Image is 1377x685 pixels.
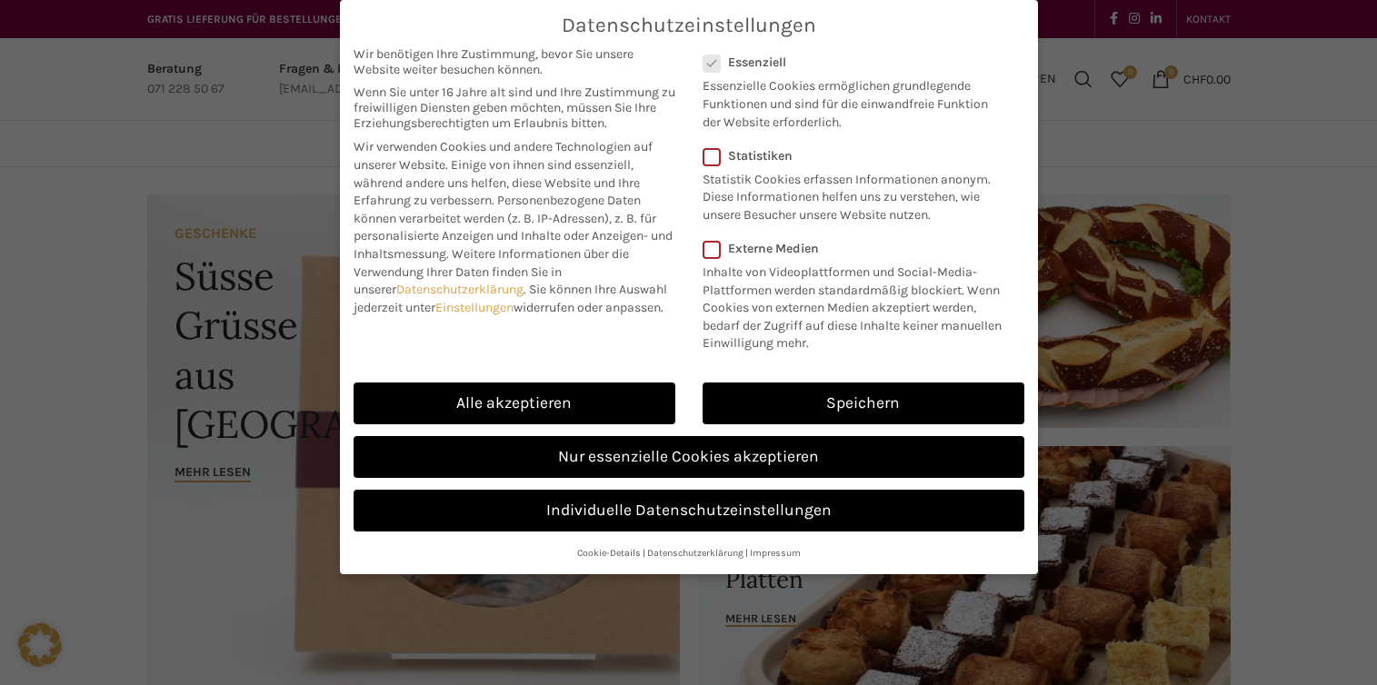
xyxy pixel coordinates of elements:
[703,70,1001,131] p: Essenzielle Cookies ermöglichen grundlegende Funktionen und sind für die einwandfreie Funktion de...
[647,547,743,559] a: Datenschutzerklärung
[703,55,1001,70] label: Essenziell
[354,193,673,262] span: Personenbezogene Daten können verarbeitet werden (z. B. IP-Adressen), z. B. für personalisierte A...
[703,382,1024,424] a: Speichern
[703,148,1001,164] label: Statistiken
[354,282,667,315] span: Sie können Ihre Auswahl jederzeit unter widerrufen oder anpassen.
[354,246,629,297] span: Weitere Informationen über die Verwendung Ihrer Daten finden Sie in unserer .
[354,490,1024,531] a: Individuelle Datenschutzeinstellungen
[435,300,514,315] a: Einstellungen
[354,84,675,131] span: Wenn Sie unter 16 Jahre alt sind und Ihre Zustimmung zu freiwilligen Diensten geben möchten, müss...
[354,46,675,77] span: Wir benötigen Ihre Zustimmung, bevor Sie unsere Website weiter besuchen können.
[396,282,524,297] a: Datenschutzerklärung
[577,547,641,559] a: Cookie-Details
[703,256,1013,352] p: Inhalte von Videoplattformen und Social-Media-Plattformen werden standardmäßig blockiert. Wenn Co...
[703,241,1013,256] label: Externe Medien
[562,14,816,37] span: Datenschutzeinstellungen
[354,382,675,424] a: Alle akzeptieren
[703,164,1001,224] p: Statistik Cookies erfassen Informationen anonym. Diese Informationen helfen uns zu verstehen, wie...
[750,547,801,559] a: Impressum
[354,139,653,208] span: Wir verwenden Cookies und andere Technologien auf unserer Website. Einige von ihnen sind essenzie...
[354,436,1024,478] a: Nur essenzielle Cookies akzeptieren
